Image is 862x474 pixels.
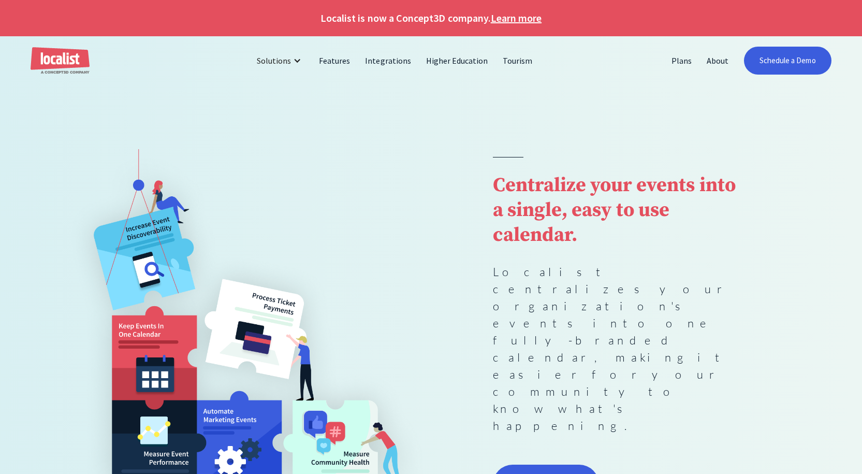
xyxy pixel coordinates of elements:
a: Learn more [491,10,542,26]
a: home [31,47,90,75]
div: Solutions [249,48,312,73]
p: Localist centralizes your organization's events into one fully-branded calendar, making it easier... [493,263,739,434]
a: Schedule a Demo [744,47,831,75]
a: Integrations [358,48,418,73]
a: Higher Education [419,48,496,73]
a: Plans [664,48,699,73]
a: About [699,48,736,73]
strong: Centralize your events into a single, easy to use calendar. [493,173,736,248]
a: Tourism [495,48,540,73]
div: Solutions [257,54,291,67]
a: Features [312,48,358,73]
